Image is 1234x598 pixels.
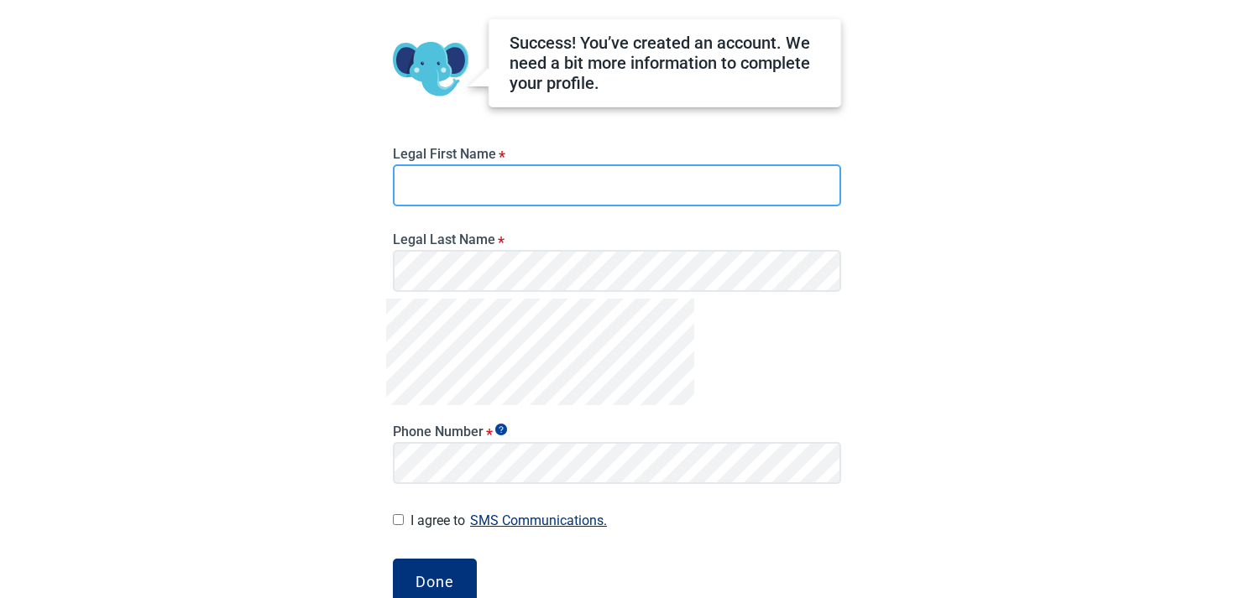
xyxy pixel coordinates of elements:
[393,32,468,107] img: Koda Elephant
[410,509,841,532] label: I agree to
[393,146,841,162] label: Legal First Name
[416,574,454,590] div: Done
[393,231,841,247] label: Legal Last Name
[495,424,507,435] span: Show tooltip
[465,509,612,532] button: I agree to
[510,33,820,93] div: Success! You’ve created an account. We need a bit more information to complete your profile.
[393,424,841,439] label: Phone Number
